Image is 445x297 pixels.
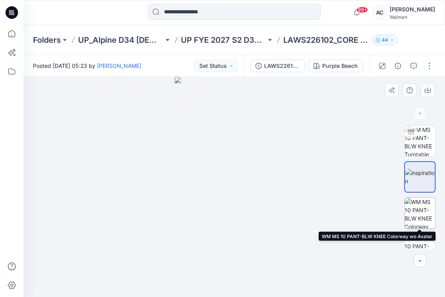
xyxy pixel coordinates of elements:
[322,62,358,70] div: Purple Beech
[308,60,363,72] button: Purple Beech
[175,77,294,297] img: eyJhbGciOiJIUzI1NiIsImtpZCI6IjAiLCJzbHQiOiJzZXMiLCJ0eXAiOiJKV1QifQ.eyJkYXRhIjp7InR5cGUiOiJzdG9yYW...
[33,62,141,70] span: Posted [DATE] 05:23 by
[372,35,398,46] button: 44
[264,62,300,70] div: LAWS226102_CORE KNIT WIDE LEG CAPRI OPT.3
[405,198,435,228] img: WM MS 10 PANT-BLW KNEE Colorway wo Avatar
[97,62,141,69] a: [PERSON_NAME]
[250,60,305,72] button: LAWS226102_CORE KNIT WIDE LEG CAPRI OPT.3
[390,14,435,20] div: Walmart
[78,35,164,46] a: UP_Alpine D34 [DEMOGRAPHIC_DATA] Active
[392,60,404,72] button: Details
[382,36,388,44] p: 44
[405,169,435,185] img: inspiration
[405,234,435,264] img: WM MS 10 PANT-BLW KNEE Front wo Avatar
[390,5,435,14] div: [PERSON_NAME]
[181,35,266,46] a: UP FYE 2027 S2 D34 [DEMOGRAPHIC_DATA] Active Alpine
[283,35,369,46] p: LAWS226102_CORE KNIT WIDE LEG CAPRI OPT.3
[356,7,368,13] span: 99+
[372,5,387,20] div: AC
[33,35,61,46] a: Folders
[405,126,435,156] img: WM MS 10 PANT-BLW KNEE Turntable with Avatar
